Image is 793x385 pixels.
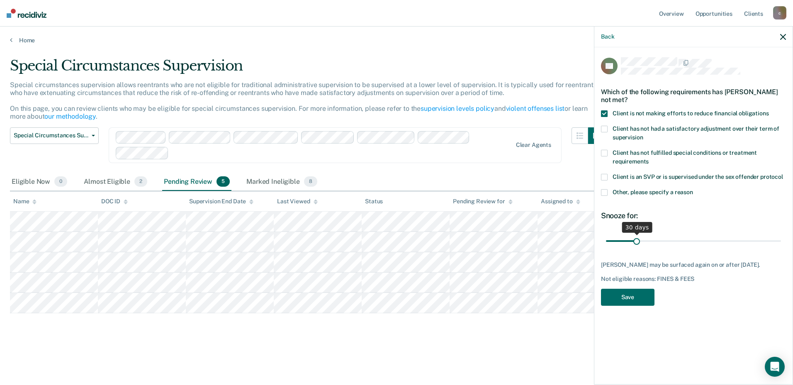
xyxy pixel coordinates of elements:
div: Name [13,198,36,205]
span: Client has not fulfilled special conditions or treatment requirements [613,149,757,165]
div: Assigned to [541,198,580,205]
div: Open Intercom Messenger [765,357,785,377]
div: Snooze for: [601,211,786,220]
img: Recidiviz [7,9,46,18]
span: 8 [304,176,317,187]
a: supervision levels policy [421,105,494,112]
div: Almost Eligible [82,173,149,191]
div: Which of the following requirements has [PERSON_NAME] not met? [601,81,786,110]
div: c [773,6,786,19]
a: our methodology [44,112,96,120]
span: Client is not making efforts to reduce financial obligations [613,110,769,117]
div: Special Circumstances Supervision [10,57,605,81]
span: Client has not had a satisfactory adjustment over their term of supervision [613,125,779,141]
span: 0 [54,176,67,187]
a: Home [10,37,783,44]
span: 5 [216,176,230,187]
a: violent offenses list [506,105,565,112]
div: 30 days [622,222,652,233]
div: Eligible Now [10,173,69,191]
div: DOC ID [101,198,128,205]
button: Back [601,33,614,40]
span: Client is an SVP or is supervised under the sex offender protocol [613,173,783,180]
div: Supervision End Date [189,198,253,205]
p: Special circumstances supervision allows reentrants who are not eligible for traditional administ... [10,81,597,121]
span: 2 [134,176,147,187]
div: Pending Review [162,173,231,191]
div: Clear agents [516,141,551,149]
div: Last Viewed [277,198,317,205]
div: Pending Review for [453,198,512,205]
div: Not eligible reasons: FINES & FEES [601,275,786,283]
button: Save [601,289,654,306]
div: [PERSON_NAME] may be surfaced again on or after [DATE]. [601,261,786,268]
div: Marked Ineligible [245,173,319,191]
span: Special Circumstances Supervision [14,132,88,139]
span: Other, please specify a reason [613,189,693,195]
div: Status [365,198,383,205]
